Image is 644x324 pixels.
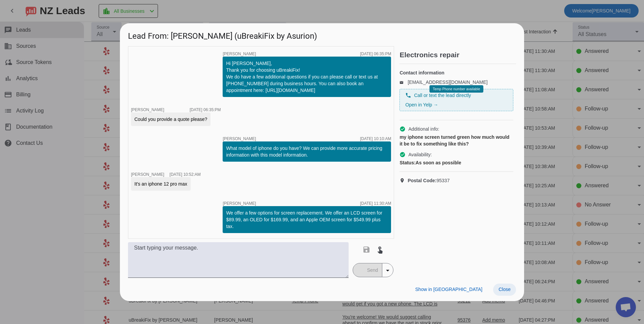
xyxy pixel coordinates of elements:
[498,287,511,292] span: Close
[134,181,187,187] div: It's an iphone 12 pro max
[408,151,432,158] span: Availability:
[399,178,408,183] mat-icon: location_on
[223,201,256,205] span: [PERSON_NAME]
[120,23,524,46] h1: Lead From: [PERSON_NAME] (uBreakiFix by Asurion)
[399,126,406,132] mat-icon: check_circle
[399,160,415,165] strong: Status:
[493,284,516,296] button: Close
[360,201,391,205] div: [DATE] 11:30:AM
[131,107,164,112] span: [PERSON_NAME]
[408,79,487,85] a: [EMAIL_ADDRESS][DOMAIN_NAME]
[410,284,488,296] button: Show in [GEOGRAPHIC_DATA]
[399,52,516,58] h2: Electronics repair
[226,209,388,230] div: We offer a few options for screen replacement. We offer an LCD screen for $89.99, an OLED for $16...
[405,102,438,107] a: Open in Yelp →
[223,137,256,141] span: [PERSON_NAME]
[169,172,200,176] div: [DATE] 10:52:AM
[223,52,256,56] span: [PERSON_NAME]
[399,159,513,166] div: As soon as possible
[131,172,164,177] span: [PERSON_NAME]
[360,52,391,56] div: [DATE] 06:35:PM
[433,87,480,91] span: Temp Phone number available
[399,134,513,147] div: my iphone screen turned green how much would it be to fix something like this?
[415,287,482,292] span: Show in [GEOGRAPHIC_DATA]
[408,126,439,132] span: Additional info:
[226,145,388,158] div: What model of iphone do you have? We can provide more accurate pricing information with this mode...
[408,178,437,183] strong: Postal Code:
[399,152,406,158] mat-icon: check_circle
[384,266,392,274] mat-icon: arrow_drop_down
[399,69,513,76] h4: Contact information
[405,92,411,98] mat-icon: phone
[360,137,391,141] div: [DATE] 10:10:AM
[376,246,384,254] mat-icon: touch_app
[408,177,450,184] span: 95337
[399,80,408,84] mat-icon: email
[226,60,388,94] div: Hi [PERSON_NAME], Thank you for choosing uBreakiFix! We do have a few additional questions if you...
[134,116,207,123] div: Could you provide a quote please?
[414,92,471,99] span: Call or text the lead directly
[190,108,221,112] div: [DATE] 06:35:PM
